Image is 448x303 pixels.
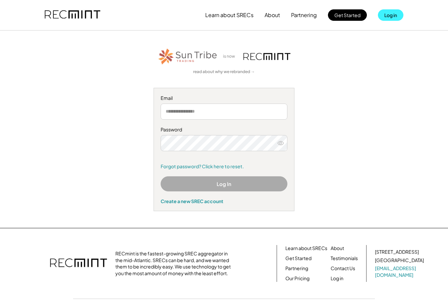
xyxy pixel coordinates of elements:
a: Get Started [285,255,312,262]
a: [EMAIL_ADDRESS][DOMAIN_NAME] [375,265,425,278]
div: Email [161,95,287,102]
button: Partnering [291,8,317,22]
a: Log in [331,275,343,282]
div: is now [221,54,240,59]
img: recmint-logotype%403x.png [50,252,107,275]
img: STT_Horizontal_Logo%2B-%2BColor.png [158,47,218,66]
button: Log In [161,176,287,191]
div: Password [161,126,287,133]
button: Learn about SRECs [205,8,254,22]
button: Log in [378,9,403,21]
a: Our Pricing [285,275,310,282]
div: Create a new SREC account [161,198,287,204]
div: [GEOGRAPHIC_DATA] [375,257,424,264]
button: About [265,8,280,22]
div: RECmint is the fastest-growing SREC aggregator in the mid-Atlantic. SRECs can be hard, and we wan... [115,250,234,277]
img: recmint-logotype%403x.png [243,53,290,60]
a: Partnering [285,265,308,272]
a: Contact Us [331,265,355,272]
img: recmint-logotype%403x.png [45,4,100,26]
a: read about why we rebranded → [193,69,255,75]
button: Get Started [328,9,367,21]
a: Forgot password? Click here to reset. [161,163,287,170]
div: [STREET_ADDRESS] [375,249,419,255]
a: Testimonials [331,255,358,262]
a: About [331,245,344,252]
a: Learn about SRECs [285,245,327,252]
